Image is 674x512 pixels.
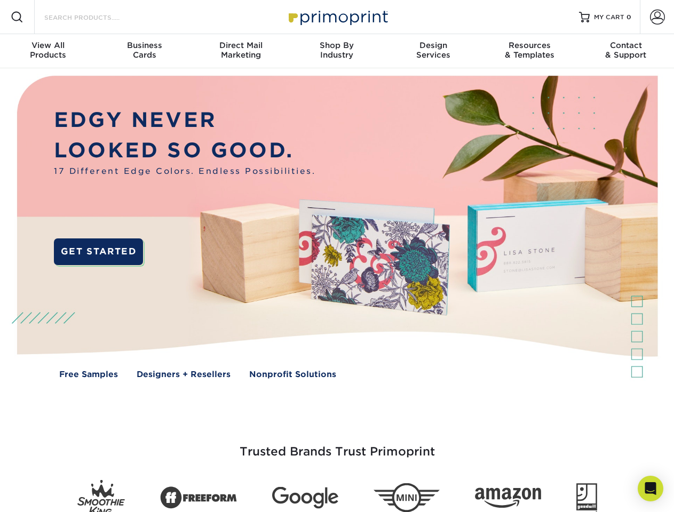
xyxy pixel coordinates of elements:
span: 0 [627,13,631,21]
span: Shop By [289,41,385,50]
a: DesignServices [385,34,481,68]
p: LOOKED SO GOOD. [54,135,315,166]
div: & Templates [481,41,577,60]
img: Amazon [475,488,541,508]
a: Shop ByIndustry [289,34,385,68]
span: Design [385,41,481,50]
img: Google [272,487,338,509]
div: Services [385,41,481,60]
a: Free Samples [59,369,118,381]
a: Direct MailMarketing [193,34,289,68]
div: Marketing [193,41,289,60]
span: 17 Different Edge Colors. Endless Possibilities. [54,165,315,178]
span: Direct Mail [193,41,289,50]
a: BusinessCards [96,34,192,68]
a: Nonprofit Solutions [249,369,336,381]
div: & Support [578,41,674,60]
span: Resources [481,41,577,50]
img: Primoprint [284,5,391,28]
img: Goodwill [576,483,597,512]
span: Contact [578,41,674,50]
a: Contact& Support [578,34,674,68]
div: Cards [96,41,192,60]
a: Resources& Templates [481,34,577,68]
a: Designers + Resellers [137,369,231,381]
span: Business [96,41,192,50]
p: EDGY NEVER [54,105,315,135]
a: GET STARTED [54,238,143,265]
div: Industry [289,41,385,60]
input: SEARCH PRODUCTS..... [43,11,147,23]
span: MY CART [594,13,624,22]
h3: Trusted Brands Trust Primoprint [25,419,649,471]
div: Open Intercom Messenger [638,476,663,501]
